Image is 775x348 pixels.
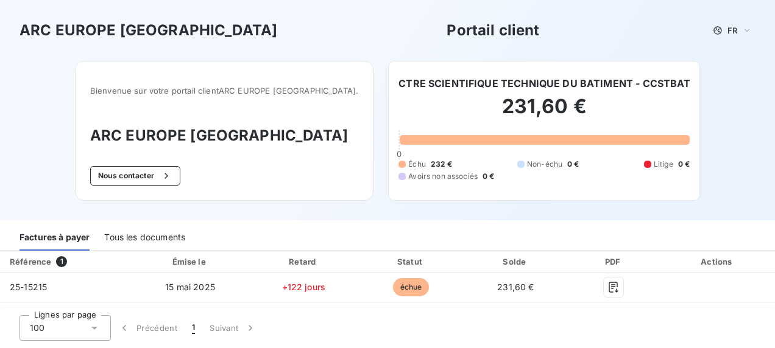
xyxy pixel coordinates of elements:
span: Non-échu [527,159,562,170]
h2: 231,60 € [398,94,690,131]
div: Émise le [133,256,247,268]
span: 25-15215 [10,282,47,292]
div: Factures à payer [19,225,90,251]
span: FR [727,26,737,35]
span: 0 € [678,159,690,170]
h3: ARC EUROPE [GEOGRAPHIC_DATA] [19,19,277,41]
div: PDF [570,256,658,268]
div: Actions [663,256,773,268]
span: 1 [56,256,67,267]
button: Précédent [111,315,185,341]
span: 100 [30,322,44,334]
span: +122 jours [282,282,326,292]
button: 1 [185,315,202,341]
span: Bienvenue sur votre portail client ARC EUROPE [GEOGRAPHIC_DATA] . [90,86,358,96]
button: Suivant [202,315,264,341]
button: Nous contacter [90,166,180,186]
span: 0 [397,149,402,159]
span: 232 € [431,159,453,170]
span: 15 mai 2025 [165,282,215,292]
div: Solde [466,256,565,268]
span: 0 € [483,171,494,182]
h6: CTRE SCIENTIFIQUE TECHNIQUE DU BATIMENT - CCSTBAT [398,76,690,91]
div: Tous les documents [104,225,185,251]
span: 1 [192,322,195,334]
div: Retard [252,256,355,268]
h3: ARC EUROPE [GEOGRAPHIC_DATA] [90,125,358,147]
div: Statut [360,256,461,268]
span: 0 € [567,159,579,170]
span: Avoirs non associés [408,171,478,182]
div: Référence [10,257,51,266]
span: Litige [654,159,673,170]
span: Échu [408,159,426,170]
h3: Portail client [447,19,539,41]
span: 231,60 € [497,282,534,292]
span: échue [393,278,430,296]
